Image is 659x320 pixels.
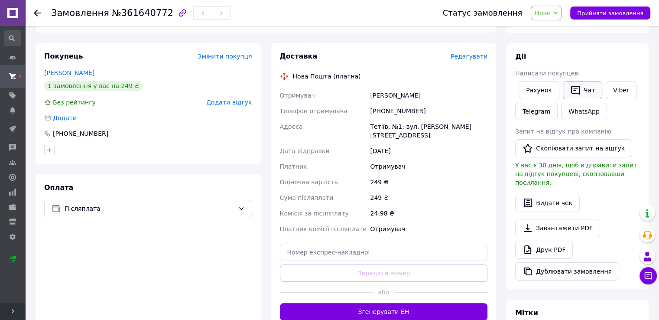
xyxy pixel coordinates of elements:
[53,114,77,121] span: Додати
[515,219,600,237] a: Завантажити PDF
[515,70,580,77] span: Написати покупцеві
[515,162,637,186] span: У вас є 30 днів, щоб відправити запит на відгук покупцеві, скопіювавши посилання.
[561,103,607,120] a: WhatsApp
[606,81,636,99] a: Viber
[44,52,83,60] span: Покупець
[443,9,523,17] div: Статус замовлення
[515,103,558,120] a: Telegram
[515,194,580,212] button: Видати чек
[65,204,234,213] span: Післяплата
[280,52,318,60] span: Доставка
[515,128,611,135] span: Запит на відгук про компанію
[563,81,602,99] button: Чат
[280,108,347,114] span: Телефон отримувача
[291,72,363,81] div: Нова Пошта (платна)
[280,210,349,217] span: Комісія за післяплату
[570,7,650,20] button: Прийняти замовлення
[515,139,632,157] button: Скопіювати запит на відгук
[373,288,394,297] span: або
[280,163,307,170] span: Платник
[280,123,303,130] span: Адреса
[368,206,489,221] div: 24.98 ₴
[280,147,330,154] span: Дата відправки
[280,92,315,99] span: Отримувач
[280,179,338,186] span: Оціночна вартість
[535,10,550,16] span: Нове
[640,267,657,284] button: Чат з покупцем
[368,143,489,159] div: [DATE]
[368,174,489,190] div: 249 ₴
[368,119,489,143] div: Тетіїв, №1: вул. [PERSON_NAME][STREET_ADDRESS]
[44,81,143,91] div: 1 замовлення у вас на 249 ₴
[280,194,334,201] span: Сума післяплати
[368,159,489,174] div: Отримувач
[368,221,489,237] div: Отримувач
[206,99,252,106] span: Додати відгук
[51,8,109,18] span: Замовлення
[577,10,643,16] span: Прийняти замовлення
[280,225,367,232] span: Платник комісії післяплати
[52,129,109,138] div: [PHONE_NUMBER]
[44,183,73,192] span: Оплата
[280,244,488,261] input: Номер експрес-накладної
[515,52,526,61] span: Дії
[53,99,96,106] span: Без рейтингу
[198,53,252,60] span: Змінити покупця
[368,190,489,206] div: 249 ₴
[368,88,489,103] div: [PERSON_NAME]
[368,103,489,119] div: [PHONE_NUMBER]
[515,309,538,317] span: Мітки
[515,241,573,259] a: Друк PDF
[44,69,94,76] a: [PERSON_NAME]
[519,81,559,99] button: Рахунок
[451,53,487,60] span: Редагувати
[515,262,619,281] button: Дублювати замовлення
[34,9,41,17] div: Повернутися назад
[112,8,173,18] span: №361640772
